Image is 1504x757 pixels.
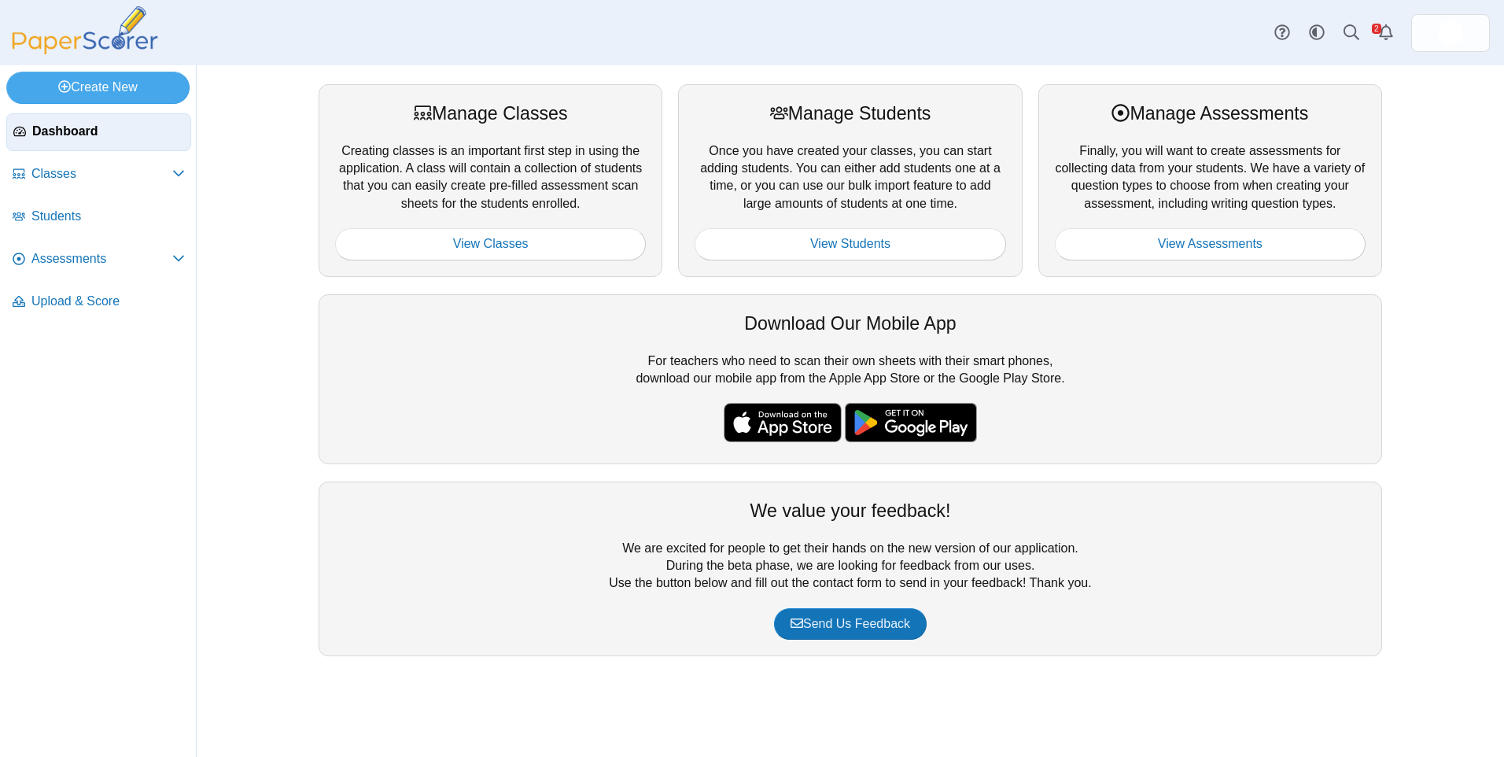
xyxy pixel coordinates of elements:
[695,228,1005,260] a: View Students
[1438,20,1463,46] span: Micah Willis
[6,43,164,57] a: PaperScorer
[6,283,191,321] a: Upload & Score
[31,250,172,268] span: Assessments
[1438,20,1463,46] img: ps.hreErqNOxSkiDGg1
[6,6,164,54] img: PaperScorer
[6,72,190,103] a: Create New
[774,608,927,640] a: Send Us Feedback
[319,84,662,276] div: Creating classes is an important first step in using the application. A class will contain a coll...
[791,617,910,630] span: Send Us Feedback
[695,101,1005,126] div: Manage Students
[32,123,184,140] span: Dashboard
[31,208,185,225] span: Students
[6,198,191,236] a: Students
[6,156,191,194] a: Classes
[1369,16,1403,50] a: Alerts
[724,403,842,442] img: apple-store-badge.svg
[6,241,191,279] a: Assessments
[1055,101,1366,126] div: Manage Assessments
[335,101,646,126] div: Manage Classes
[335,311,1366,336] div: Download Our Mobile App
[6,113,191,151] a: Dashboard
[845,403,977,442] img: google-play-badge.png
[31,165,172,183] span: Classes
[31,293,185,310] span: Upload & Score
[319,482,1382,656] div: We are excited for people to get their hands on the new version of our application. During the be...
[1411,14,1490,52] a: ps.hreErqNOxSkiDGg1
[678,84,1022,276] div: Once you have created your classes, you can start adding students. You can either add students on...
[335,228,646,260] a: View Classes
[319,294,1382,464] div: For teachers who need to scan their own sheets with their smart phones, download our mobile app f...
[335,498,1366,523] div: We value your feedback!
[1055,228,1366,260] a: View Assessments
[1038,84,1382,276] div: Finally, you will want to create assessments for collecting data from your students. We have a va...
